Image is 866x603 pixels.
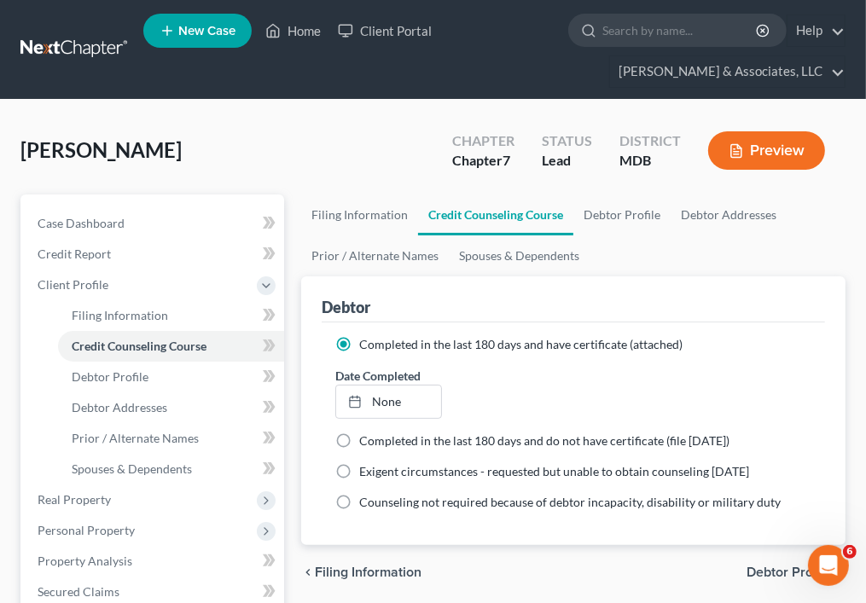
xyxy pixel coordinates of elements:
a: Debtor Profile [573,194,671,235]
span: Spouses & Dependents [72,461,192,476]
span: Exigent circumstances - requested but unable to obtain counseling [DATE] [359,464,749,478]
button: Preview [708,131,825,170]
a: Case Dashboard [24,208,284,239]
a: Help [788,15,845,46]
span: Debtor Profile [72,369,148,384]
span: Completed in the last 180 days and have certificate (attached) [359,337,683,351]
span: [PERSON_NAME] [20,137,182,162]
a: Prior / Alternate Names [58,423,284,454]
span: Counseling not required because of debtor incapacity, disability or military duty [359,495,781,509]
button: chevron_left Filing Information [301,565,421,579]
a: None [336,386,441,418]
span: Real Property [38,492,111,507]
i: chevron_left [301,565,315,579]
div: Lead [542,151,592,171]
a: Credit Report [24,239,284,270]
span: Client Profile [38,277,108,292]
span: Property Analysis [38,554,132,568]
span: Filing Information [315,565,421,579]
a: Spouses & Dependents [449,235,590,276]
a: Prior / Alternate Names [301,235,449,276]
span: 7 [503,152,510,168]
span: New Case [178,25,235,38]
span: 6 [843,545,857,559]
span: Debtor Profile [747,565,832,579]
a: Spouses & Dependents [58,454,284,484]
div: Chapter [452,131,514,151]
a: Debtor Profile [58,362,284,392]
div: Status [542,131,592,151]
div: District [619,131,681,151]
a: Client Portal [329,15,440,46]
span: Completed in the last 180 days and do not have certificate (file [DATE]) [359,433,729,448]
a: Home [257,15,329,46]
input: Search by name... [602,14,758,46]
a: Filing Information [58,300,284,331]
a: Debtor Addresses [671,194,787,235]
span: Filing Information [72,308,168,322]
a: Property Analysis [24,546,284,577]
a: Debtor Addresses [58,392,284,423]
label: Date Completed [335,367,421,385]
span: Prior / Alternate Names [72,431,199,445]
div: Debtor [322,297,370,317]
button: Debtor Profile chevron_right [747,565,846,579]
a: Filing Information [301,194,418,235]
a: Credit Counseling Course [58,331,284,362]
span: Debtor Addresses [72,400,167,415]
span: Personal Property [38,523,135,537]
span: Secured Claims [38,584,119,599]
span: Case Dashboard [38,216,125,230]
span: Credit Counseling Course [72,339,206,353]
div: MDB [619,151,681,171]
span: Credit Report [38,246,111,261]
div: Chapter [452,151,514,171]
a: [PERSON_NAME] & Associates, LLC [610,56,845,87]
iframe: Intercom live chat [808,545,849,586]
a: Credit Counseling Course [418,194,573,235]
